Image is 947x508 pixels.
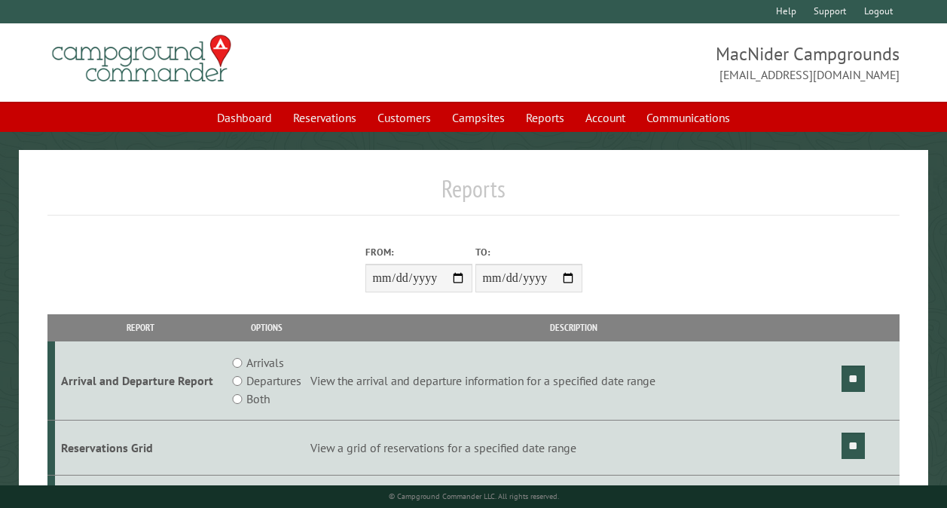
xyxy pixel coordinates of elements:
img: Campground Commander [47,29,236,88]
small: © Campground Commander LLC. All rights reserved. [389,491,559,501]
label: Departures [246,372,301,390]
th: Options [225,314,308,341]
a: Communications [637,103,739,132]
span: MacNider Campgrounds [EMAIL_ADDRESS][DOMAIN_NAME] [474,41,900,84]
td: View a grid of reservations for a specified date range [308,421,839,476]
a: Campsites [443,103,514,132]
a: Dashboard [208,103,281,132]
h1: Reports [47,174,900,216]
a: Reservations [284,103,365,132]
label: Arrivals [246,353,284,372]
a: Account [576,103,634,132]
th: Report [55,314,226,341]
label: Both [246,390,270,408]
th: Description [308,314,839,341]
td: Reservations Grid [55,421,226,476]
a: Customers [368,103,440,132]
label: To: [475,245,582,259]
td: View the arrival and departure information for a specified date range [308,341,839,421]
td: Arrival and Departure Report [55,341,226,421]
a: Reports [517,103,573,132]
label: From: [365,245,472,259]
